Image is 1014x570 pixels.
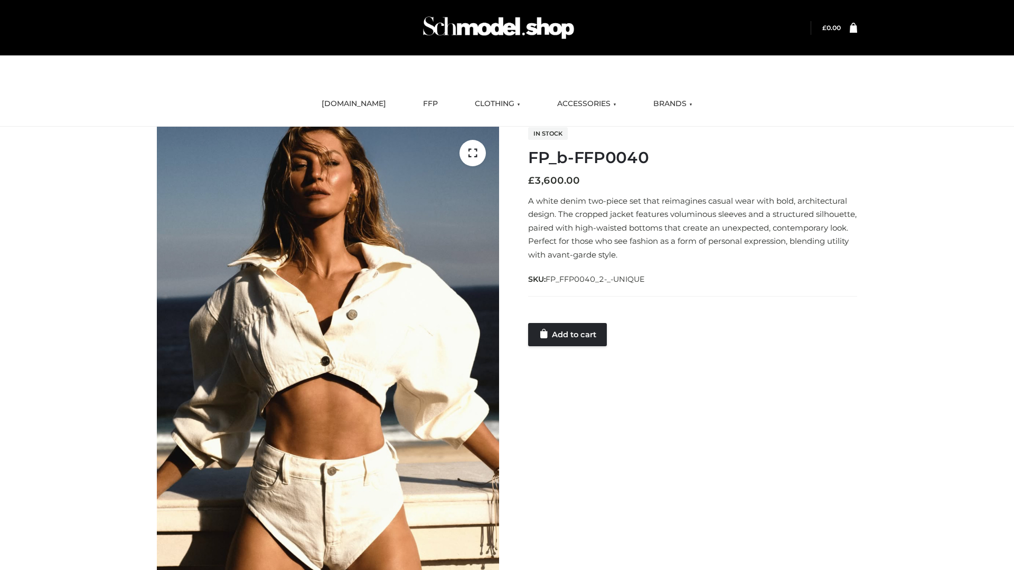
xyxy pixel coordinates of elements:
img: Schmodel Admin 964 [419,7,578,49]
bdi: 0.00 [822,24,841,32]
a: £0.00 [822,24,841,32]
a: CLOTHING [467,92,528,116]
span: SKU: [528,273,646,286]
h1: FP_b-FFP0040 [528,148,857,167]
span: In stock [528,127,568,140]
a: Add to cart [528,323,607,346]
a: [DOMAIN_NAME] [314,92,394,116]
span: FP_FFP0040_2-_-UNIQUE [546,274,645,284]
a: FFP [415,92,446,116]
p: A white denim two-piece set that reimagines casual wear with bold, architectural design. The crop... [528,194,857,262]
span: £ [528,175,534,186]
a: ACCESSORIES [549,92,624,116]
a: BRANDS [645,92,700,116]
bdi: 3,600.00 [528,175,580,186]
span: £ [822,24,827,32]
